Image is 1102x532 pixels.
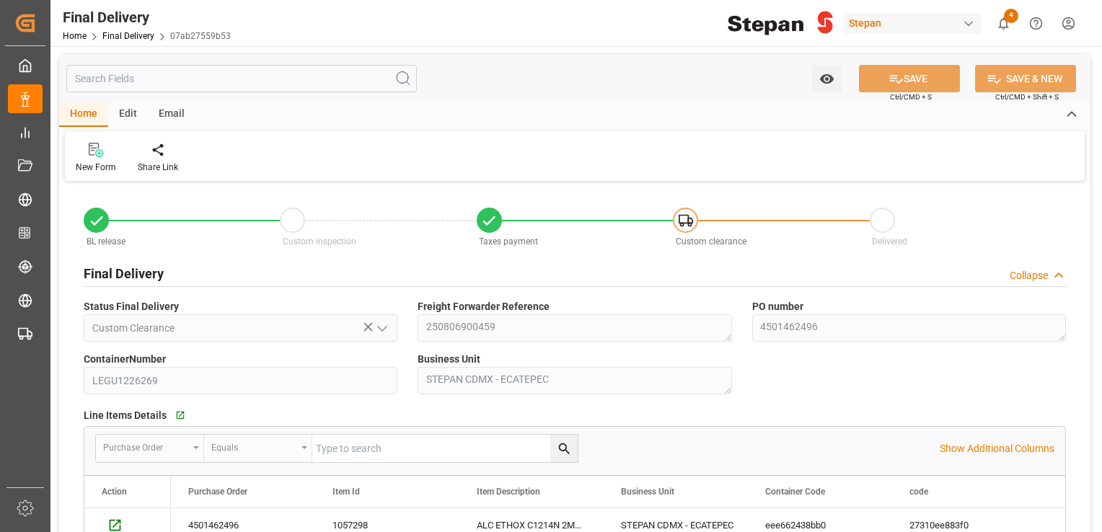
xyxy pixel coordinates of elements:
span: ContainerNumber [84,352,166,367]
div: Home [59,102,108,127]
span: Purchase Order [188,487,247,497]
button: open menu [812,65,842,92]
div: New Form [76,161,116,174]
span: Container Code [765,487,825,497]
input: Type to search [312,435,578,462]
button: search button [550,435,578,462]
span: Item Description [477,487,540,497]
div: Action [102,487,127,497]
div: Edit [108,102,148,127]
span: Delivered [872,236,907,247]
div: Stepan [843,13,982,34]
textarea: 250806900459 [418,314,731,342]
p: Show Additional Columns [940,441,1054,456]
img: Stepan_Company_logo.svg.png_1713531530.png [728,11,833,36]
span: Item Id [332,487,360,497]
div: Share Link [138,161,178,174]
a: Home [63,31,87,41]
button: Help Center [1020,7,1052,40]
a: Final Delivery [102,31,154,41]
div: Purchase Order [103,438,188,454]
div: Final Delivery [63,6,231,28]
button: show 4 new notifications [987,7,1020,40]
span: code [909,487,928,497]
button: Stepan [843,9,987,37]
textarea: STEPAN CDMX - ECATEPEC [418,367,731,394]
button: open menu [96,435,204,462]
button: SAVE & NEW [975,65,1076,92]
div: Equals [211,438,296,454]
span: Status Final Delivery [84,299,179,314]
span: Ctrl/CMD + Shift + S [995,92,1059,102]
span: 4 [1004,9,1018,23]
span: Taxes payment [479,236,538,247]
span: Business Unit [621,487,674,497]
button: SAVE [859,65,960,92]
div: Email [148,102,195,127]
textarea: 4501462496 [752,314,1066,342]
button: open menu [371,317,392,340]
span: BL release [87,236,125,247]
span: Line Items Details [84,408,167,423]
span: Custom inspection [283,236,356,247]
span: Business Unit [418,352,480,367]
span: Custom clearance [676,236,746,247]
input: Search Fields [66,65,417,92]
button: open menu [204,435,312,462]
div: Collapse [1010,268,1048,283]
h2: Final Delivery [84,264,164,283]
span: PO number [752,299,803,314]
span: Ctrl/CMD + S [890,92,932,102]
span: Freight Forwarder Reference [418,299,550,314]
